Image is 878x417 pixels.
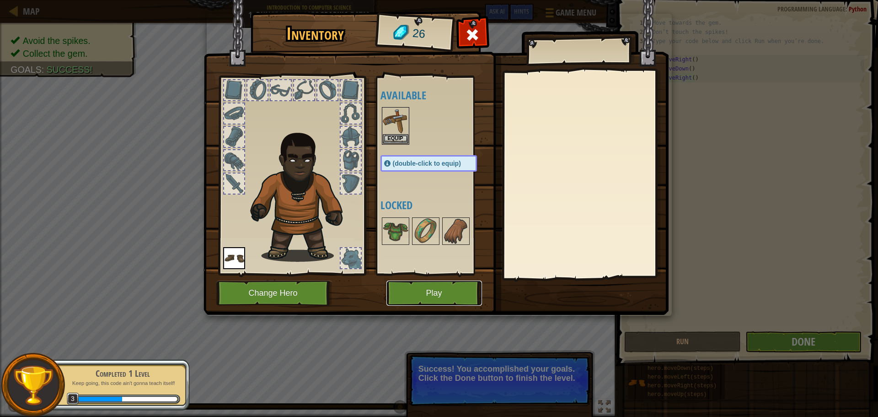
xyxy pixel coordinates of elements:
span: (double-click to equip) [393,160,461,167]
span: 26 [412,25,426,43]
h4: Available [380,89,495,101]
button: Change Hero [216,281,332,306]
img: portrait.png [383,108,408,134]
img: portrait.png [443,218,469,244]
h1: Inventory [257,24,374,43]
p: Keep going, this code ain't gonna teach itself! [65,380,180,387]
img: Gordon_Stalwart_Hair.png [246,128,359,262]
div: Completed 1 Level [65,367,180,380]
img: portrait.png [383,218,408,244]
img: portrait.png [223,247,245,269]
img: trophy.png [12,364,54,406]
button: Play [386,281,482,306]
img: portrait.png [413,218,439,244]
span: 3 [67,393,79,405]
h4: Locked [380,199,495,211]
button: Equip [383,134,408,144]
